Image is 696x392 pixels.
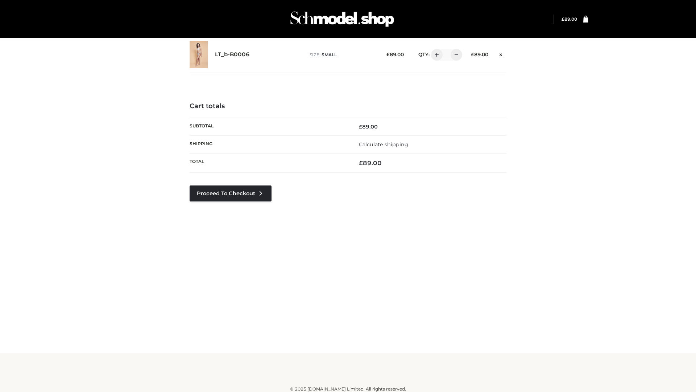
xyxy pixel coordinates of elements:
span: £ [359,159,363,167]
span: SMALL [322,52,337,57]
bdi: 89.00 [562,16,577,22]
div: QTY: [411,49,460,61]
a: Proceed to Checkout [190,185,272,201]
th: Subtotal [190,118,348,135]
span: £ [386,52,390,57]
a: Calculate shipping [359,141,408,148]
a: £89.00 [562,16,577,22]
a: Remove this item [496,49,506,58]
th: Total [190,154,348,173]
img: Schmodel Admin 964 [288,5,397,33]
img: LT_b-B0006 - SMALL [190,41,208,68]
bdi: 89.00 [471,52,488,57]
h4: Cart totals [190,102,506,110]
a: LT_b-B0006 [215,51,250,58]
span: £ [471,52,474,57]
th: Shipping [190,135,348,153]
span: £ [359,123,362,130]
bdi: 89.00 [386,52,404,57]
span: £ [562,16,564,22]
bdi: 89.00 [359,123,378,130]
p: size : [310,52,375,58]
bdi: 89.00 [359,159,382,167]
